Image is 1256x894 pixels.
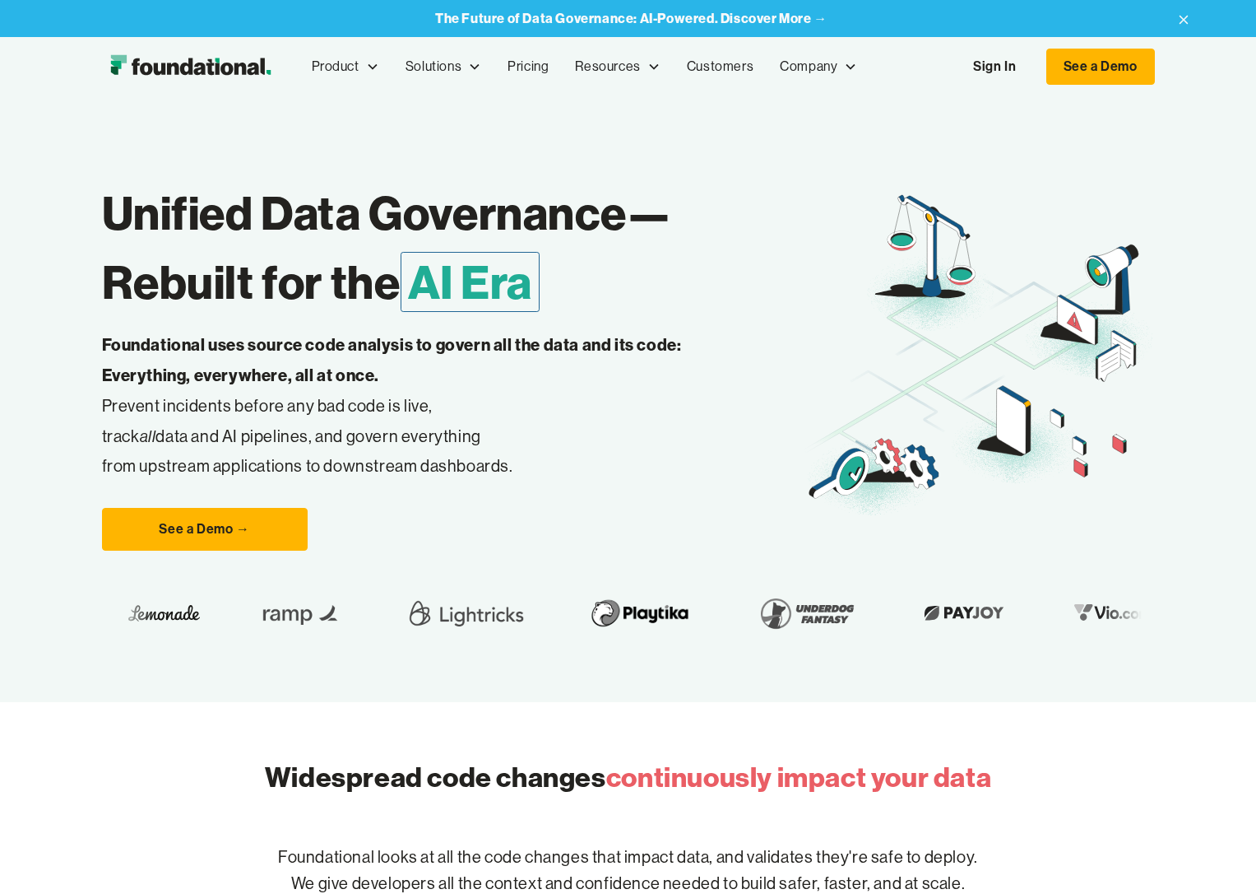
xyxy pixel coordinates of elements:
[751,590,863,636] img: Underdog Fantasy
[140,426,156,446] em: all
[102,50,279,83] a: home
[915,600,1013,626] img: Payjoy
[575,56,640,77] div: Resources
[606,760,991,794] span: continuously impact your data
[767,40,870,94] div: Company
[404,590,529,636] img: Lightricks
[102,334,682,385] strong: Foundational uses source code analysis to govern all the data and its code: Everything, everywher...
[253,590,351,636] img: Ramp
[562,40,673,94] div: Resources
[406,56,461,77] div: Solutions
[1046,49,1155,85] a: See a Demo
[674,40,767,94] a: Customers
[494,40,562,94] a: Pricing
[435,11,827,26] a: The Future of Data Governance: AI-Powered. Discover More →
[401,252,540,312] span: AI Era
[265,758,991,797] h2: Widespread code changes
[780,56,837,77] div: Company
[435,10,827,26] strong: The Future of Data Governance: AI-Powered. Discover More →
[582,590,699,636] img: Playtika
[299,40,392,94] div: Product
[102,508,308,551] a: See a Demo →
[102,330,734,482] p: Prevent incidents before any bad code is live, track data and AI pipelines, and govern everything...
[128,600,200,626] img: Lemonade
[957,49,1032,84] a: Sign In
[392,40,494,94] div: Solutions
[102,179,804,317] h1: Unified Data Governance— Rebuilt for the
[1065,600,1161,626] img: Vio.com
[102,50,279,83] img: Foundational Logo
[312,56,359,77] div: Product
